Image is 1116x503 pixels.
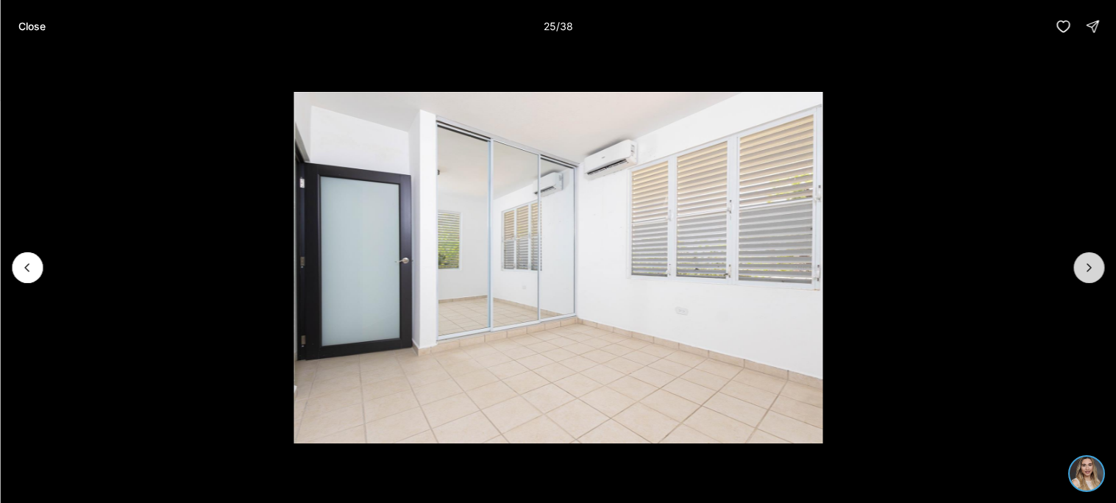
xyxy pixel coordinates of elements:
button: Next slide [1073,252,1104,283]
button: Close [9,12,54,41]
button: Previous slide [12,252,43,283]
img: ac2afc0f-b966-43d0-ba7c-ef51505f4d54.jpg [9,9,43,43]
p: Close [18,21,45,32]
p: 25 / 38 [544,20,573,32]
